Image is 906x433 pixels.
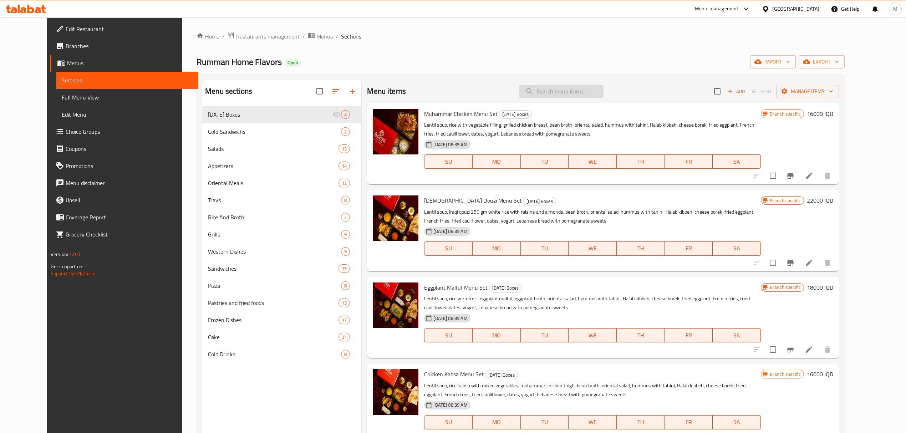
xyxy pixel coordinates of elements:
[807,369,833,379] h6: 16000 IQD
[424,282,488,293] span: Eggplant Malfuf Menu Set
[339,300,350,306] span: 13
[339,179,350,187] div: items
[50,209,198,226] a: Coverage Report
[668,243,710,254] span: FR
[208,179,339,187] span: Oriental Meals
[665,241,713,256] button: FR
[197,32,845,41] nav: breadcrumb
[427,417,470,427] span: SU
[202,328,361,346] div: Cake21
[748,86,777,97] span: Select section first
[208,299,339,307] div: Pastries and fried foods
[208,264,339,273] div: Sandwiches
[716,417,758,427] span: SA
[571,157,614,167] span: WE
[767,111,804,117] span: Branch specific
[208,144,339,153] div: Salads
[695,5,739,13] div: Menu-management
[208,162,339,170] span: Appetizers
[208,316,339,324] div: Frozen Dishes
[339,316,350,324] div: items
[341,32,361,41] span: Sections
[339,264,350,273] div: items
[50,192,198,209] a: Upsell
[341,111,350,118] span: 4
[339,144,350,153] div: items
[50,226,198,243] a: Grocery Checklist
[202,243,361,260] div: Western Dishes9
[475,417,518,427] span: MO
[524,197,556,205] span: [DATE] Boxes
[424,415,473,429] button: SU
[50,55,198,72] a: Menus
[202,106,361,123] div: [DATE] Boxes4
[373,109,418,154] img: Muhammar Chicken Menu Set
[620,157,662,167] span: TH
[767,197,804,204] span: Branch specific
[765,255,780,270] span: Select to update
[66,196,193,204] span: Upsell
[424,294,761,312] p: Lentil soup, rice vermicelli, eggplant malfuf, eggplant broth, oriental salad, hummus with tahini...
[424,381,761,399] p: Lentil soup, rice kabsa with mixed vegetables, muhammar chicken thigh, bean broth, oriental salad...
[524,157,566,167] span: TU
[431,141,470,148] span: [DATE] 08:39 AM
[66,127,193,136] span: Choice Groups
[765,168,780,183] span: Select to update
[569,415,617,429] button: WE
[341,248,350,255] span: 9
[332,110,341,119] svg: Inactive section
[341,231,350,238] span: 9
[222,32,225,41] li: /
[336,32,338,41] li: /
[489,284,521,292] span: [DATE] Boxes
[756,57,790,66] span: import
[66,230,193,239] span: Grocery Checklist
[521,241,569,256] button: TU
[66,179,193,187] span: Menu disclaimer
[424,121,761,138] p: Lentil soup, rice with vegetable filling, grilled chicken breast, bean broth, oriental salad, hum...
[569,328,617,342] button: WE
[66,213,193,221] span: Coverage Report
[208,350,341,358] span: Cold Drinks
[424,154,473,169] button: SU
[339,162,350,170] div: items
[202,123,361,140] div: Cold Sandwichs2
[772,5,819,13] div: [GEOGRAPHIC_DATA]
[569,241,617,256] button: WE
[716,330,758,341] span: SA
[228,32,300,41] a: Restaurants management
[665,154,713,169] button: FR
[339,163,350,169] span: 14
[489,284,522,292] div: Ramadan Boxes
[727,87,746,96] span: Add
[339,333,350,341] div: items
[56,89,198,106] a: Full Menu View
[341,127,350,136] div: items
[620,243,662,254] span: TH
[341,128,350,135] span: 2
[620,330,662,341] span: TH
[521,415,569,429] button: TU
[519,85,604,98] input: search
[339,299,350,307] div: items
[819,167,836,184] button: delete
[50,157,198,174] a: Promotions
[620,417,662,427] span: TH
[617,241,665,256] button: TH
[716,157,758,167] span: SA
[208,247,341,256] span: Western Dishes
[804,57,839,66] span: export
[807,109,833,119] h6: 16000 IQD
[341,247,350,256] div: items
[327,83,344,100] span: Sort sections
[51,262,83,271] span: Get support on:
[208,230,341,239] div: Grills
[62,76,193,85] span: Sections
[202,192,361,209] div: Trays8
[427,243,470,254] span: SU
[208,333,339,341] span: Cake
[51,250,68,259] span: Version:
